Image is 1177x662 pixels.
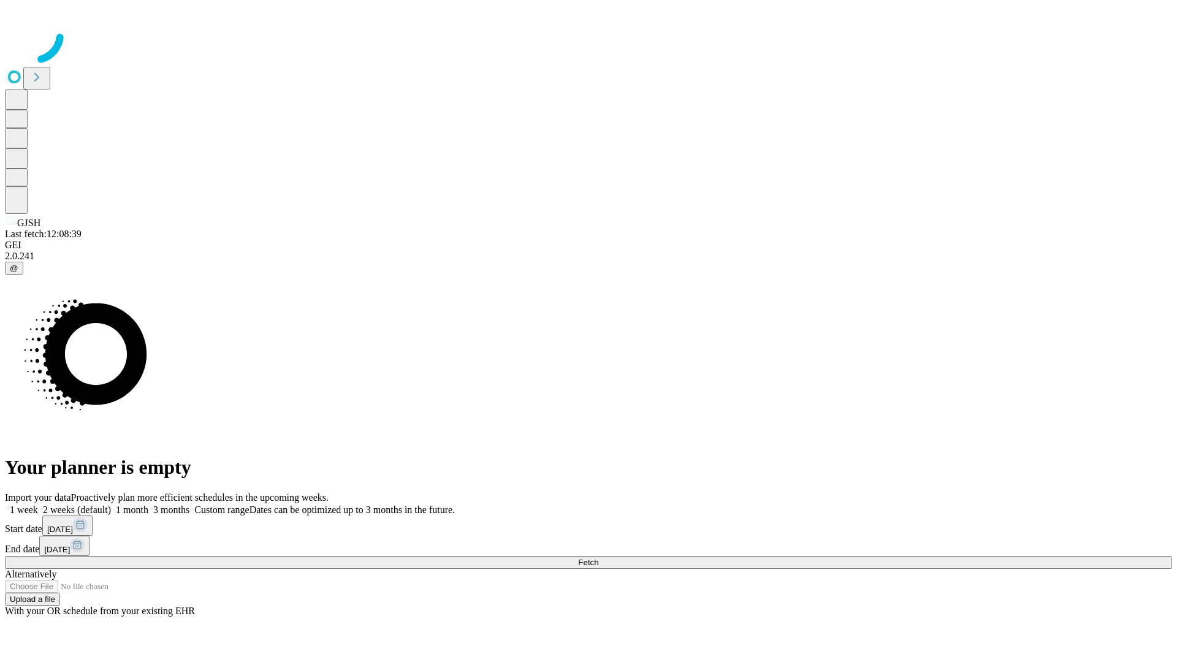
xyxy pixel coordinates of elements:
[5,606,195,616] span: With your OR schedule from your existing EHR
[10,504,38,515] span: 1 week
[71,492,329,503] span: Proactively plan more efficient schedules in the upcoming weeks.
[116,504,148,515] span: 1 month
[10,264,18,273] span: @
[39,536,90,556] button: [DATE]
[5,593,60,606] button: Upload a file
[249,504,455,515] span: Dates can be optimized up to 3 months in the future.
[5,536,1172,556] div: End date
[5,262,23,275] button: @
[194,504,249,515] span: Custom range
[5,251,1172,262] div: 2.0.241
[42,516,93,536] button: [DATE]
[17,218,40,228] span: GJSH
[5,569,56,579] span: Alternatively
[5,456,1172,479] h1: Your planner is empty
[578,558,598,567] span: Fetch
[5,516,1172,536] div: Start date
[5,240,1172,251] div: GEI
[153,504,189,515] span: 3 months
[5,556,1172,569] button: Fetch
[5,492,71,503] span: Import your data
[5,229,82,239] span: Last fetch: 12:08:39
[43,504,111,515] span: 2 weeks (default)
[44,545,70,554] span: [DATE]
[47,525,73,534] span: [DATE]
